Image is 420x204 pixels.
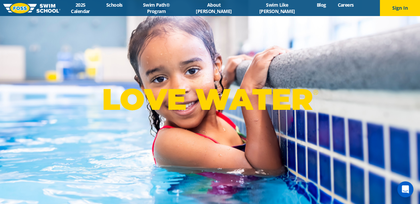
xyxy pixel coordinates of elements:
[184,2,243,14] a: About [PERSON_NAME]
[100,2,128,8] a: Schools
[60,2,100,14] a: 2025 Calendar
[128,2,184,14] a: Swim Path® Program
[102,81,318,117] p: LOVE WATER
[397,181,413,197] div: Open Intercom Messenger
[243,2,311,14] a: Swim Like [PERSON_NAME]
[3,3,60,13] img: FOSS Swim School Logo
[311,2,332,8] a: Blog
[332,2,360,8] a: Careers
[313,88,318,96] sup: ®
